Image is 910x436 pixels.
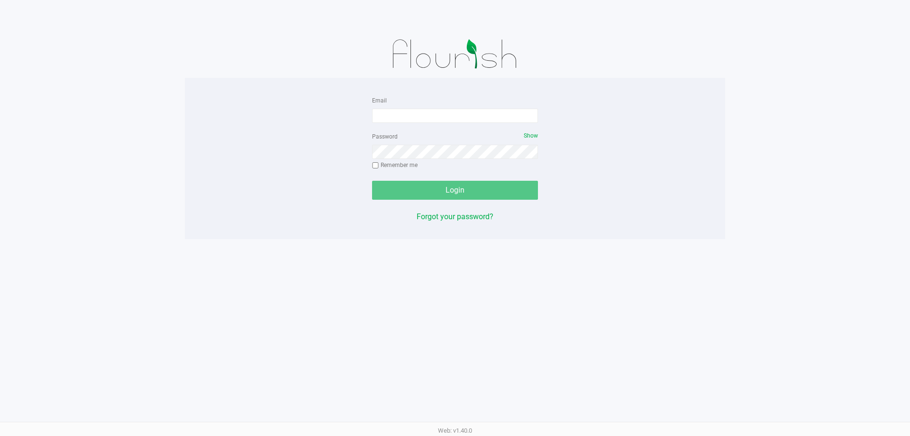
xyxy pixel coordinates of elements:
span: Web: v1.40.0 [438,427,472,434]
button: Forgot your password? [417,211,493,223]
label: Email [372,96,387,105]
label: Remember me [372,161,418,169]
label: Password [372,132,398,141]
span: Show [524,132,538,139]
input: Remember me [372,162,379,169]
